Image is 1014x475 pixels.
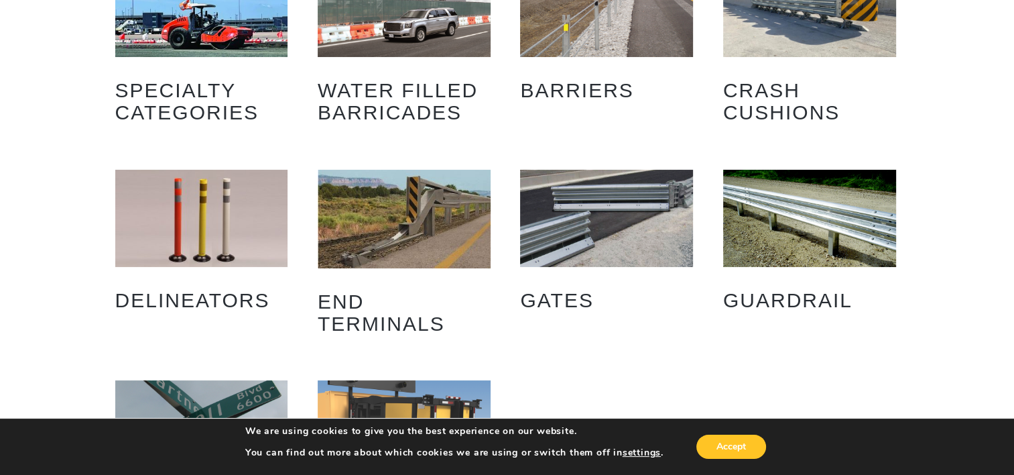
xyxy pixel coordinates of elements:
h2: Gates [520,279,693,321]
h2: Guardrail [723,279,896,321]
p: You can find out more about which cookies we are using or switch them off in . [245,447,663,459]
img: End Terminals [318,170,491,268]
img: Gates [520,170,693,267]
h2: End Terminals [318,280,491,345]
a: Visit product category Guardrail [723,170,896,321]
button: Accept [696,435,766,459]
h2: Crash Cushions [723,69,896,134]
h2: Specialty Categories [115,69,288,134]
img: Guardrail [723,170,896,267]
img: Delineators [115,170,288,267]
a: Visit product category End Terminals [318,170,491,344]
a: Visit product category Delineators [115,170,288,321]
a: Visit product category Gates [520,170,693,321]
p: We are using cookies to give you the best experience on our website. [245,425,663,437]
h2: Water Filled Barricades [318,69,491,134]
button: settings [623,447,661,459]
h2: Barriers [520,69,693,111]
h2: Delineators [115,279,288,321]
